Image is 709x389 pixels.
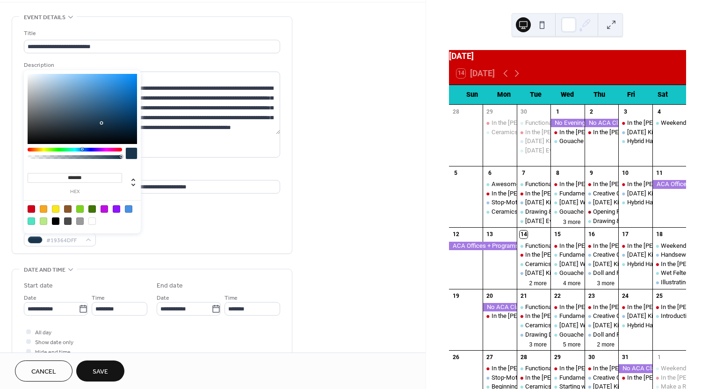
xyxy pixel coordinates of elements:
span: All day [35,328,51,338]
span: Time [224,293,238,303]
div: In the [PERSON_NAME] Gallery: Untold Stories [492,312,616,320]
div: 25 [655,292,663,300]
div: Ceramics Independent Study [492,128,569,137]
div: Gouache Painting Studio - V. Paret [550,269,584,277]
div: 12 [452,231,460,238]
div: Illustrating on Clothing for Teens - P. Lin [652,278,686,287]
div: Functional Dinnerware - S. McLelland [517,180,550,188]
div: 14 [520,231,528,238]
div: Drawing Dragons and other mythological creatures - S. Rice [517,331,550,339]
div: Functional Dinnerware - S. McLelland [517,364,550,373]
div: Description [24,60,278,70]
div: Handsewn Pumpkin Buddies (Gr. 1-4) - C. Brown [652,251,686,259]
div: Ceramics Open Studio Time [517,321,550,330]
div: Creative Cartooning - [PERSON_NAME] [593,251,699,259]
div: No ACA Classes Today [618,364,652,373]
div: In the [PERSON_NAME] Gallery: Untold Stories [559,303,684,311]
div: 30 [520,108,528,115]
div: Thu [583,85,615,104]
div: Introduction to Japanese Indigo Shibori - M. Blanchette [652,312,686,320]
div: In the Shaira Ali Gallery: Untold Stories [517,128,550,137]
div: Friday Kids Clay (Gr. 3-6) - P. Shanley [618,189,652,198]
div: 10 [622,169,629,177]
div: 27 [486,353,494,361]
div: Stop-Motion Animation (Gr. 3-6) - A. Power [492,198,607,207]
div: No ACA Classes Today [483,303,516,311]
div: Weekend Wheel Throwing - JLima [652,242,686,250]
button: 2 more [593,339,618,348]
div: [DATE] Evening Wheel Throwing - [PERSON_NAME] [525,146,664,155]
div: Ceramics Independent Study [483,128,516,137]
label: hex [28,189,122,194]
div: Stop-Motion Animation (Gr. 3-6) - A. Power [492,374,607,382]
div: Ceramics Independent Study [492,208,569,216]
div: 21 [520,292,528,300]
div: 18 [655,231,663,238]
div: Ceramics Open Studio Time [525,260,601,268]
button: 3 more [593,278,618,287]
div: #8B572A [64,205,72,213]
div: Start date [24,281,53,291]
div: Mon [488,85,520,104]
div: In the Shaira Ali Gallery: Untold Stories [585,180,618,188]
div: In the Shaira Ali Gallery: Untold Stories [517,312,550,320]
span: Date [157,293,169,303]
div: Doll and Puppet Crafting (Gr. 4-6) - A. Power [585,269,618,277]
div: 29 [486,108,494,115]
div: In the Shaira Ali Gallery: Untold Stories [550,303,584,311]
div: In the Shaira Ali Gallery: Untold Stories [652,374,686,382]
span: Event details [24,13,65,22]
div: Gouache Painting Studio - [PERSON_NAME] [559,269,678,277]
div: #9013FE [113,205,120,213]
div: Stop-Motion Animation (Gr. 3-6) - A. Power [483,198,516,207]
div: In the [PERSON_NAME] Gallery: Untold Stories [559,242,684,250]
div: Gouache Painting Studio - [PERSON_NAME] [559,208,678,216]
div: Functional Dinnerware - S. McLelland [517,119,550,127]
div: In the Shaira Ali Gallery: Untold Stories [517,189,550,198]
div: [DATE] Kids Clay (Gr. K-2) - [PERSON_NAME] [525,137,646,145]
div: 11 [655,169,663,177]
div: In the Shaira Ali Gallery: Untold Stories [517,251,550,259]
div: Thursday Kids Clay (Gr. 3-6) - J. Williams [585,260,618,268]
div: Functional Dinnerware - [PERSON_NAME] [525,303,637,311]
div: #4A4A4A [64,217,72,225]
div: In the Shaira Ali Gallery: Untold Stories [652,303,686,311]
div: 30 [587,353,595,361]
div: #9B9B9B [76,217,84,225]
div: Gouache Painting Studio - V. Paret [550,331,584,339]
span: Cancel [31,367,56,377]
div: In the [PERSON_NAME] Gallery: Untold Stories [492,364,616,373]
div: In the Shaira Ali Gallery: Untold Stories [618,242,652,250]
span: Hide end time [35,347,71,357]
div: 17 [622,231,629,238]
div: 4 [655,108,663,115]
div: Gouache Painting Studio - V. Paret [550,208,584,216]
div: 8 [554,169,562,177]
div: [DATE] Wheel Throwing - S [PERSON_NAME] [559,321,681,330]
button: Cancel [15,360,72,382]
div: Wednesday Wheel Throwing - S McLelland [550,198,584,207]
span: #19364DFF [46,236,81,245]
div: #B8E986 [40,217,47,225]
div: Functional Dinnerware - S. McLelland [517,242,550,250]
div: In the Shaira Ali Gallery: Untold Stories [550,242,584,250]
div: Title [24,29,278,38]
div: Hybrid Hand and Wheel - M. Kaemmer [618,198,652,207]
div: Creative Cartooning - S. Rice [585,312,618,320]
div: Functional Dinnerware - [PERSON_NAME] [525,180,637,188]
div: Tuesday Kids Clay (Gr. K-2) - J. Williams [517,269,550,277]
div: In the Shaira Ali Gallery: Untold Stories [585,364,618,373]
div: Awesome Autumn Watercolor Workshop - [PERSON_NAME] [492,180,656,188]
div: Drawing & Painting Landscapes for Adults - L. Donahue [517,208,550,216]
div: Creative Cartooning - S. Rice [585,374,618,382]
button: 3 more [559,217,585,226]
div: In the [PERSON_NAME] Gallery: Untold Stories [525,189,650,198]
div: Ceramics Open Studio Time [517,260,550,268]
div: Hybrid Hand and Wheel - M. Kaemmer [618,137,652,145]
div: #417505 [88,205,96,213]
div: [DATE] Kids Clay (Gr. K-2) - [PERSON_NAME] [525,269,646,277]
div: Hybrid Hand and Wheel - M. Kaemmer [618,260,652,268]
div: #FFFFFF [88,217,96,225]
button: 5 more [559,339,585,348]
